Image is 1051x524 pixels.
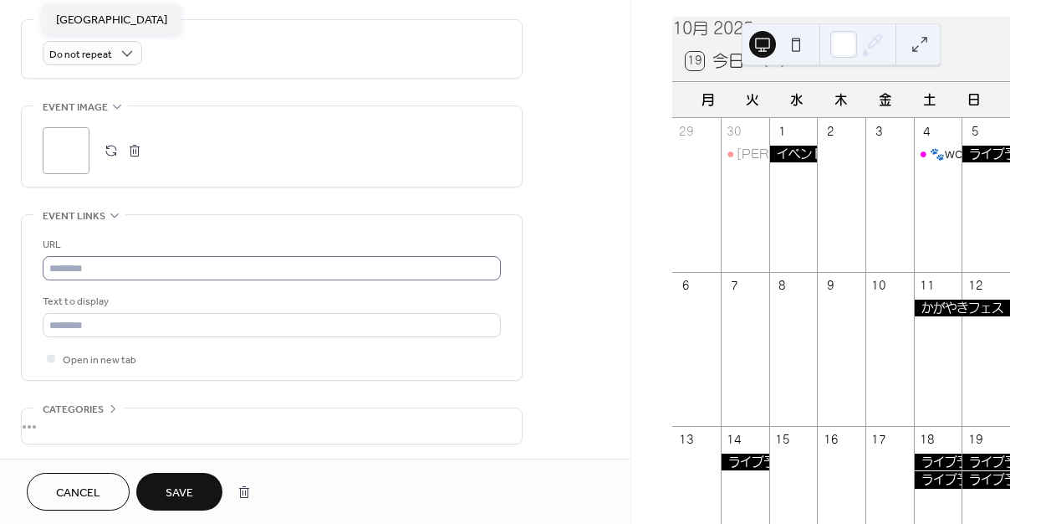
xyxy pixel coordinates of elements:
[920,278,935,293] div: 11
[967,124,982,139] div: 5
[63,352,136,369] span: Open in new tab
[864,82,908,118] div: 金
[908,82,952,118] div: 土
[962,471,1010,488] div: ライブ予定
[56,12,167,29] span: [GEOGRAPHIC_DATA]
[914,471,962,488] div: ライブ予定
[678,124,693,139] div: 29
[43,236,497,254] div: URL
[775,278,790,293] div: 8
[166,485,193,502] span: Save
[962,146,1010,162] div: ライブ予定
[775,432,790,447] div: 15
[769,146,818,162] div: イベント予定
[775,124,790,139] div: 1
[823,432,838,447] div: 16
[914,300,1010,316] div: かがやきフェス
[871,124,886,139] div: 3
[27,473,130,511] button: Cancel
[914,146,962,162] div: 🐾wonder channel 緒方日菜生誕祭🐾 to be continued 約束の花束
[43,99,108,116] span: Event image
[721,454,769,470] div: ライブ予定
[871,432,886,447] div: 17
[920,432,935,447] div: 18
[967,432,982,447] div: 19
[819,82,864,118] div: 木
[962,454,1010,470] div: ライブ予定
[727,278,742,293] div: 7
[871,278,886,293] div: 10
[678,278,693,293] div: 6
[727,124,742,139] div: 30
[136,473,222,511] button: Save
[43,208,105,225] span: Event links
[823,278,838,293] div: 9
[721,146,769,162] div: 緒方日菜 ワングラ出演
[678,432,693,447] div: 13
[56,485,100,502] span: Cancel
[967,278,982,293] div: 12
[686,82,730,118] div: 月
[730,82,774,118] div: 火
[43,127,89,174] div: ;
[914,454,962,470] div: ライブ予定
[672,17,1010,41] div: 10月 2025
[43,401,104,419] span: Categories
[680,48,750,74] button: 19今日
[22,408,522,444] div: •••
[823,124,838,139] div: 2
[952,82,997,118] div: 日
[727,432,742,447] div: 14
[49,45,112,64] span: Do not repeat
[920,124,935,139] div: 4
[737,146,921,162] div: [PERSON_NAME] ワングラ出演
[43,293,497,311] div: Text to display
[774,82,819,118] div: 水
